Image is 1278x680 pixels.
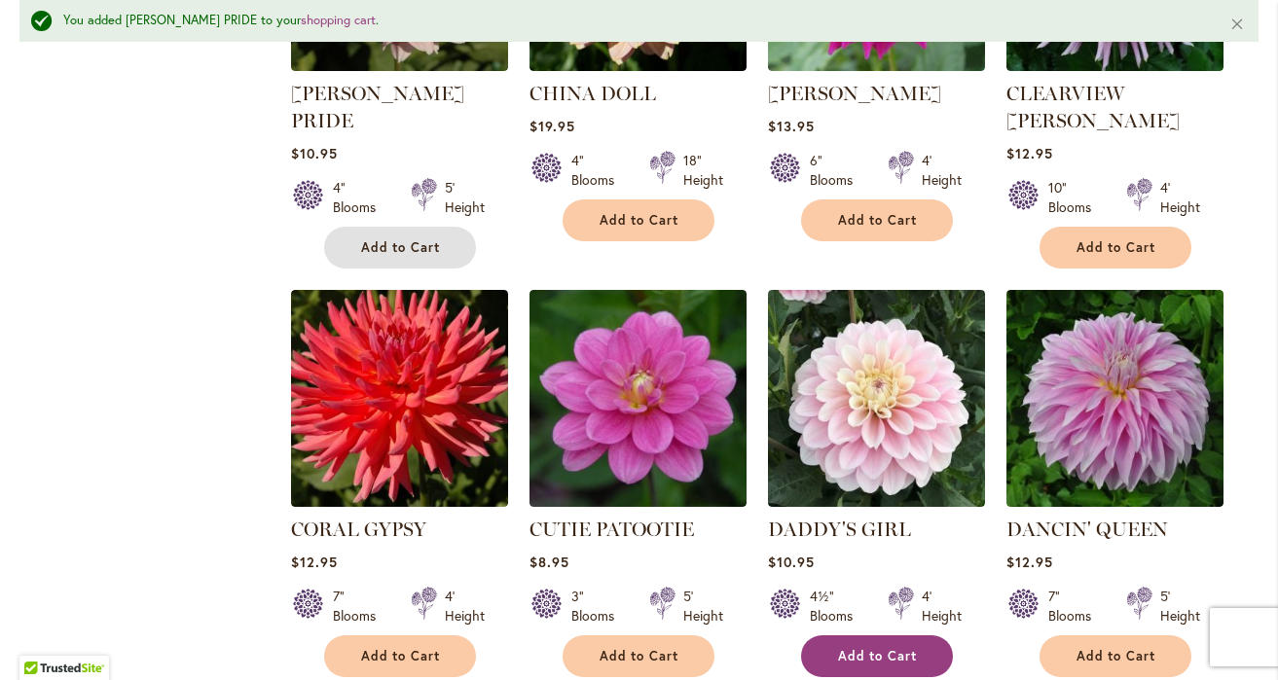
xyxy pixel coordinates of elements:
a: CHINA DOLL [529,82,656,105]
a: CUTIE PATOOTIE [529,492,747,511]
div: 7" Blooms [1048,587,1103,626]
div: 7" Blooms [333,587,387,626]
span: $8.95 [529,553,569,571]
a: Clearview Jonas [1006,56,1223,75]
div: 6" Blooms [810,151,864,190]
a: CORAL GYPSY [291,518,426,541]
span: Add to Cart [1077,239,1156,256]
button: Add to Cart [324,635,476,677]
a: CHLOE JANAE [768,56,985,75]
div: 5' Height [445,178,485,217]
div: 10" Blooms [1048,178,1103,217]
span: $12.95 [291,553,338,571]
a: [PERSON_NAME] [768,82,941,105]
a: DANCIN' QUEEN [1006,518,1168,541]
div: 4" Blooms [571,151,626,190]
a: shopping cart [301,12,376,28]
span: $13.95 [768,117,815,135]
div: You added [PERSON_NAME] PRIDE to your . [63,12,1200,30]
span: Add to Cart [361,239,441,256]
span: Add to Cart [600,212,679,229]
div: 18" Height [683,151,723,190]
div: 5' Height [683,587,723,626]
a: CHINA DOLL [529,56,747,75]
iframe: Launch Accessibility Center [15,611,69,665]
span: $12.95 [1006,144,1053,162]
a: DADDY'S GIRL [768,492,985,511]
img: DADDY'S GIRL [768,290,985,507]
div: 4' Height [922,151,962,190]
button: Add to Cart [563,199,714,241]
div: 4½" Blooms [810,587,864,626]
div: 4' Height [922,587,962,626]
span: Add to Cart [600,648,679,664]
img: Dancin' Queen [1006,290,1223,507]
div: 4' Height [1160,178,1200,217]
span: Add to Cart [838,648,918,664]
button: Add to Cart [1040,635,1191,677]
a: CUTIE PATOOTIE [529,518,694,541]
a: Dancin' Queen [1006,492,1223,511]
span: $19.95 [529,117,575,135]
span: Add to Cart [838,212,918,229]
span: $10.95 [768,553,815,571]
div: 4" Blooms [333,178,387,217]
div: 5' Height [1160,587,1200,626]
span: Add to Cart [361,648,441,664]
button: Add to Cart [801,635,953,677]
a: DADDY'S GIRL [768,518,911,541]
button: Add to Cart [324,227,476,268]
span: $10.95 [291,144,338,162]
a: CLEARVIEW [PERSON_NAME] [1006,82,1180,132]
a: [PERSON_NAME] PRIDE [291,82,464,132]
img: CUTIE PATOOTIE [529,290,747,507]
a: CHILSON'S PRIDE [291,56,508,75]
a: CORAL GYPSY [291,492,508,511]
span: $12.95 [1006,553,1053,571]
span: Add to Cart [1077,648,1156,664]
div: 3" Blooms [571,587,626,626]
button: Add to Cart [563,635,714,677]
button: Add to Cart [1040,227,1191,268]
img: CORAL GYPSY [291,290,508,507]
div: 4' Height [445,587,485,626]
button: Add to Cart [801,199,953,241]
